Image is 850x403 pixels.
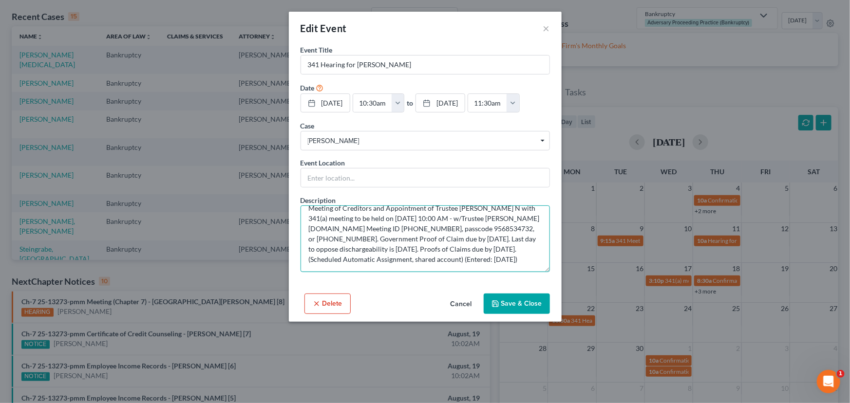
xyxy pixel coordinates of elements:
[301,195,336,205] label: Description
[353,94,392,112] input: -- : --
[301,121,315,131] label: Case
[308,136,543,146] span: [PERSON_NAME]
[416,94,465,112] a: [DATE]
[817,370,840,393] iframe: Intercom live chat
[407,98,413,108] label: to
[301,46,333,54] span: Event Title
[543,22,550,34] button: ×
[468,94,507,112] input: -- : --
[301,83,315,93] label: Date
[301,22,347,34] span: Edit Event
[484,293,550,314] button: Save & Close
[443,294,480,314] button: Cancel
[301,94,350,112] a: [DATE]
[301,131,550,150] span: Select box activate
[837,370,845,378] span: 1
[304,293,351,314] button: Delete
[301,55,549,74] input: Enter event name...
[301,158,345,168] label: Event Location
[301,168,549,187] input: Enter location...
